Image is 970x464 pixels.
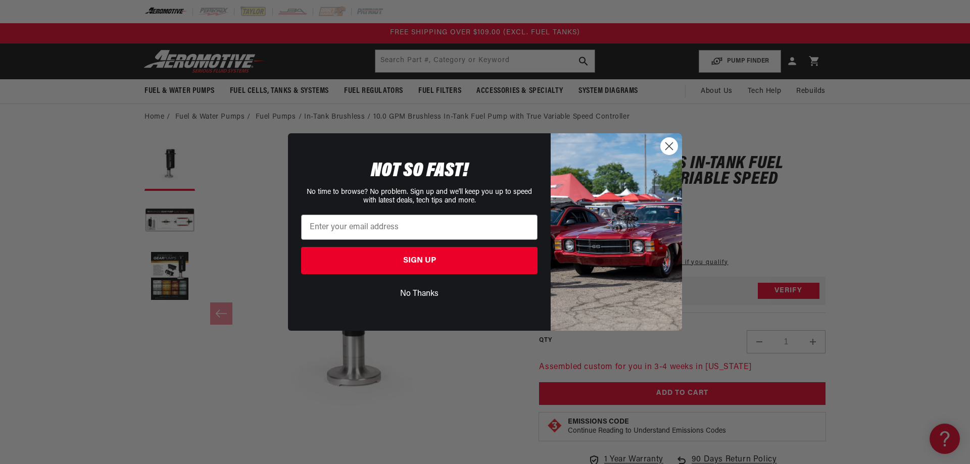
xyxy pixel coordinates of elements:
span: No time to browse? No problem. Sign up and we'll keep you up to speed with latest deals, tech tip... [307,188,532,204]
span: NOT SO FAST! [371,161,468,181]
img: 85cdd541-2605-488b-b08c-a5ee7b438a35.jpeg [551,133,682,330]
button: No Thanks [301,284,538,303]
button: SIGN UP [301,247,538,274]
button: Close dialog [660,137,678,155]
input: Enter your email address [301,215,538,240]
